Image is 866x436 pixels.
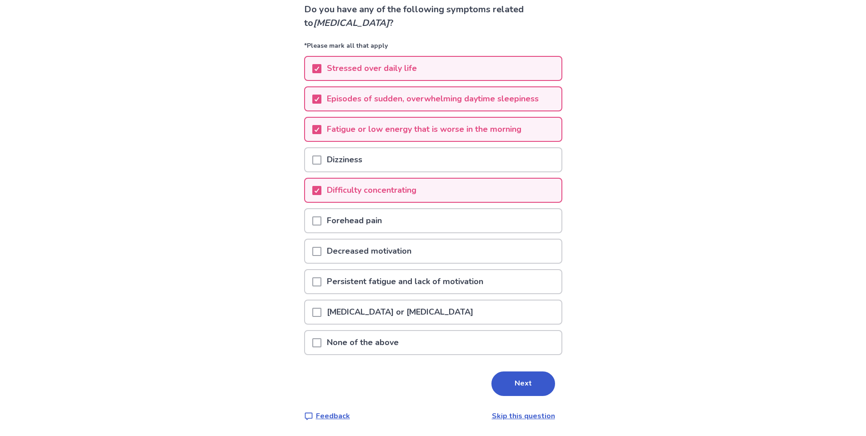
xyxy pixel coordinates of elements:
[304,411,350,421] a: Feedback
[491,371,555,396] button: Next
[321,87,544,110] p: Episodes of sudden, overwhelming daytime sleepiness
[316,411,350,421] p: Feedback
[321,331,404,354] p: None of the above
[321,179,422,202] p: Difficulty concentrating
[304,3,562,30] p: Do you have any of the following symptoms related to ?
[321,209,387,232] p: Forehead pain
[321,148,368,171] p: Dizziness
[492,411,555,421] a: Skip this question
[321,270,489,293] p: Persistent fatigue and lack of motivation
[304,41,562,56] p: *Please mark all that apply
[313,17,389,29] i: [MEDICAL_DATA]
[321,301,479,324] p: [MEDICAL_DATA] or [MEDICAL_DATA]
[321,240,417,263] p: Decreased motivation
[321,57,422,80] p: Stressed over daily life
[321,118,527,141] p: Fatigue or low energy that is worse in the morning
